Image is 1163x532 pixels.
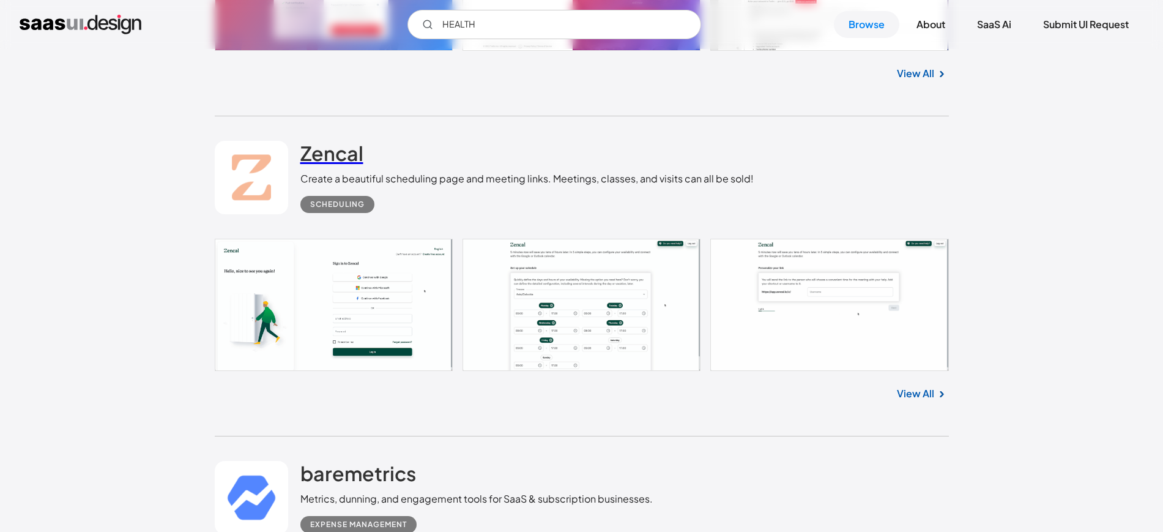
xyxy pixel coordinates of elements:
[300,141,363,171] a: Zencal
[300,171,754,186] div: Create a beautiful scheduling page and meeting links. Meetings, classes, and visits can all be sold!
[902,11,960,38] a: About
[300,492,653,506] div: Metrics, dunning, and engagement tools for SaaS & subscription businesses.
[300,461,416,485] h2: baremetrics
[20,15,141,34] a: home
[407,10,701,39] input: Search UI designs you're looking for...
[300,461,416,492] a: baremetrics
[834,11,899,38] a: Browse
[300,141,363,165] h2: Zencal
[1028,11,1143,38] a: Submit UI Request
[897,66,934,81] a: View All
[310,517,407,532] div: Expense Management
[962,11,1026,38] a: SaaS Ai
[407,10,701,39] form: Email Form
[897,386,934,401] a: View All
[310,197,365,212] div: Scheduling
